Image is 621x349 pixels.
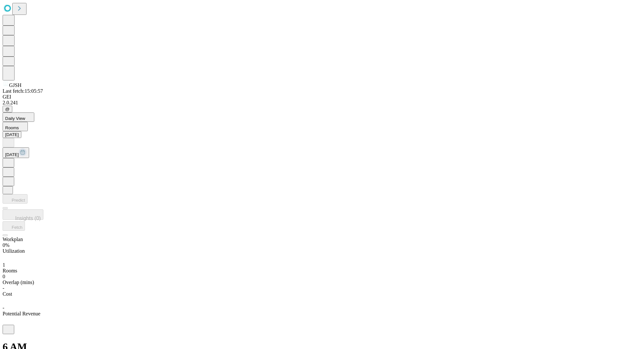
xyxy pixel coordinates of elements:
span: 1 [3,262,5,268]
button: [DATE] [3,147,29,158]
span: GJSH [9,82,21,88]
span: Daily View [5,116,25,121]
span: Utilization [3,248,25,254]
span: - [3,285,4,291]
span: @ [5,107,10,111]
div: GEI [3,94,618,100]
span: Cost [3,291,12,297]
span: Overlap (mins) [3,280,34,285]
span: - [3,305,4,311]
button: Insights (0) [3,209,43,220]
span: Rooms [3,268,17,273]
span: 0 [3,274,5,279]
span: Potential Revenue [3,311,40,316]
span: Last fetch: 15:05:57 [3,88,43,94]
button: Rooms [3,122,28,131]
button: Fetch [3,221,25,231]
span: Workplan [3,237,23,242]
span: Insights (0) [15,216,41,221]
button: [DATE] [3,131,21,138]
button: Daily View [3,112,34,122]
div: 2.0.241 [3,100,618,106]
span: Rooms [5,125,19,130]
span: 0% [3,242,9,248]
button: @ [3,106,12,112]
span: [DATE] [5,152,19,157]
button: Predict [3,194,27,204]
